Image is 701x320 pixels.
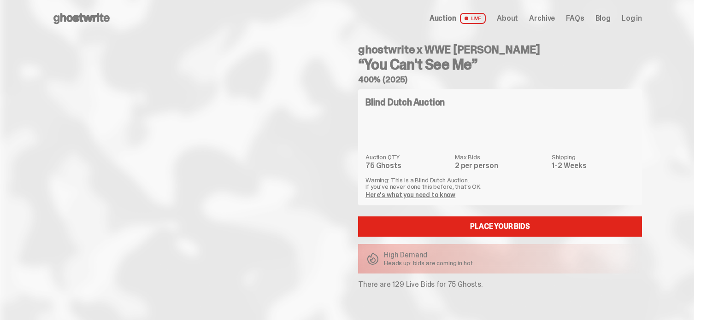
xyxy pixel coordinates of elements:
[365,98,445,107] h4: Blind Dutch Auction
[552,154,635,160] dt: Shipping
[529,15,555,22] a: Archive
[365,191,455,199] a: Here's what you need to know
[365,162,449,169] dd: 75 Ghosts
[365,154,449,160] dt: Auction QTY
[358,216,642,237] a: Place your Bids
[566,15,584,22] a: FAQs
[595,15,611,22] a: Blog
[455,162,546,169] dd: 2 per person
[384,251,473,259] p: High Demand
[358,281,642,288] p: There are 129 Live Bids for 75 Ghosts.
[430,15,456,22] span: Auction
[430,13,486,24] a: Auction LIVE
[358,76,642,84] h5: 400% (2025)
[365,177,635,190] p: Warning: This is a Blind Dutch Auction. If you’ve never done this before, that’s OK.
[384,260,473,266] p: Heads up: bids are coming in hot
[460,13,486,24] span: LIVE
[552,162,635,169] dd: 1-2 Weeks
[358,57,642,72] h3: “You Can't See Me”
[358,44,642,55] h4: ghostwrite x WWE [PERSON_NAME]
[622,15,642,22] a: Log in
[497,15,518,22] a: About
[455,154,546,160] dt: Max Bids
